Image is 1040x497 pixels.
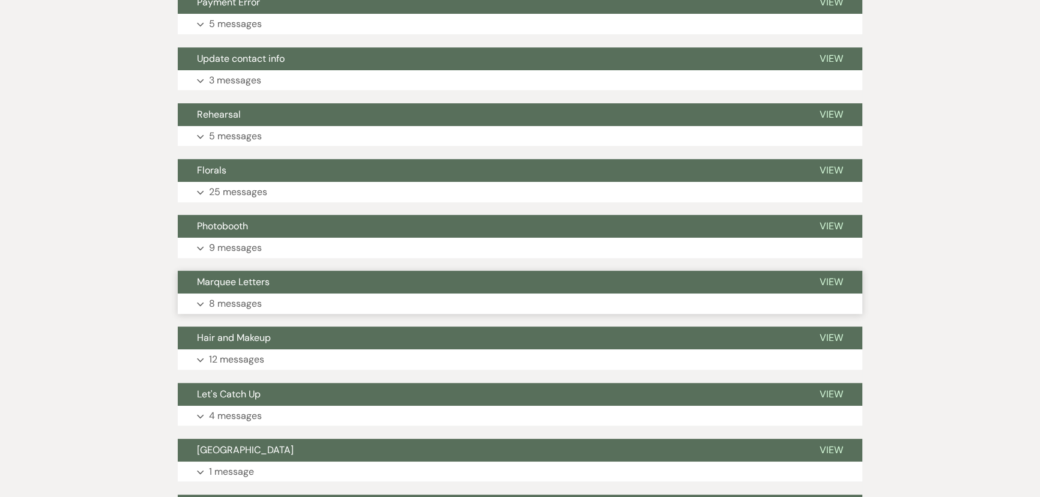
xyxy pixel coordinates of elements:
[178,439,800,462] button: [GEOGRAPHIC_DATA]
[209,464,254,480] p: 1 message
[178,238,862,258] button: 9 messages
[800,383,862,406] button: View
[178,47,800,70] button: Update contact info
[800,439,862,462] button: View
[800,159,862,182] button: View
[197,388,261,400] span: Let's Catch Up
[800,271,862,294] button: View
[800,327,862,349] button: View
[820,331,843,344] span: View
[820,164,843,176] span: View
[178,406,862,426] button: 4 messages
[178,271,800,294] button: Marquee Letters
[800,47,862,70] button: View
[800,215,862,238] button: View
[209,128,262,144] p: 5 messages
[178,14,862,34] button: 5 messages
[178,126,862,146] button: 5 messages
[820,108,843,121] span: View
[209,352,264,367] p: 12 messages
[178,103,800,126] button: Rehearsal
[178,182,862,202] button: 25 messages
[197,276,270,288] span: Marquee Letters
[209,296,262,312] p: 8 messages
[178,349,862,370] button: 12 messages
[197,52,285,65] span: Update contact info
[820,276,843,288] span: View
[197,331,271,344] span: Hair and Makeup
[197,444,294,456] span: [GEOGRAPHIC_DATA]
[800,103,862,126] button: View
[197,164,226,176] span: Florals
[209,73,261,88] p: 3 messages
[197,108,241,121] span: Rehearsal
[178,462,862,482] button: 1 message
[178,294,862,314] button: 8 messages
[820,52,843,65] span: View
[178,327,800,349] button: Hair and Makeup
[209,184,267,200] p: 25 messages
[178,159,800,182] button: Florals
[209,408,262,424] p: 4 messages
[197,220,248,232] span: Photobooth
[209,240,262,256] p: 9 messages
[209,16,262,32] p: 5 messages
[178,383,800,406] button: Let's Catch Up
[820,444,843,456] span: View
[178,70,862,91] button: 3 messages
[178,215,800,238] button: Photobooth
[820,220,843,232] span: View
[820,388,843,400] span: View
